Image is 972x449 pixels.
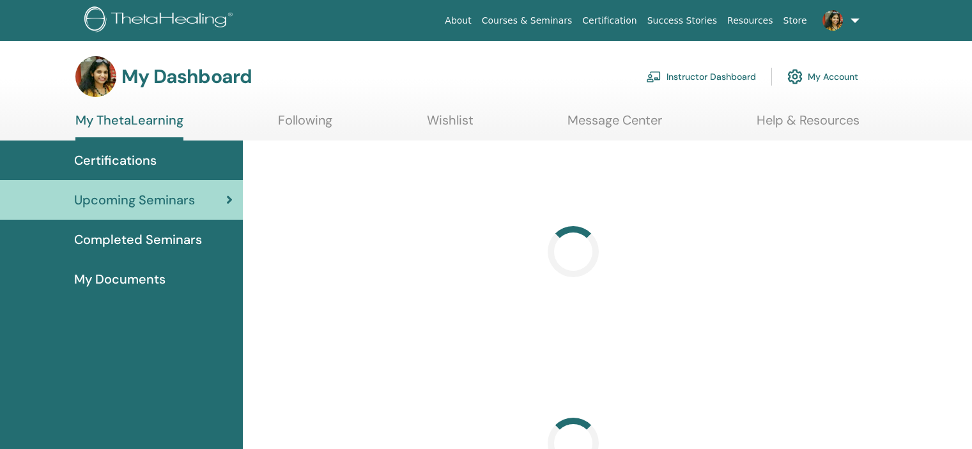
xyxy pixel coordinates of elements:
a: My Account [787,63,858,91]
a: Certification [577,9,642,33]
h3: My Dashboard [121,65,252,88]
img: chalkboard-teacher.svg [646,71,661,82]
a: Resources [722,9,778,33]
img: logo.png [84,6,237,35]
a: Courses & Seminars [477,9,578,33]
span: Certifications [74,151,157,170]
img: default.jpg [75,56,116,97]
a: Wishlist [427,112,474,137]
a: Message Center [567,112,662,137]
a: Store [778,9,812,33]
span: Completed Seminars [74,230,202,249]
span: My Documents [74,270,166,289]
span: Upcoming Seminars [74,190,195,209]
a: Instructor Dashboard [646,63,756,91]
img: cog.svg [787,66,803,88]
a: My ThetaLearning [75,112,183,141]
a: Success Stories [642,9,722,33]
a: Following [278,112,332,137]
a: Help & Resources [757,112,860,137]
img: default.jpg [822,10,843,31]
a: About [440,9,476,33]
